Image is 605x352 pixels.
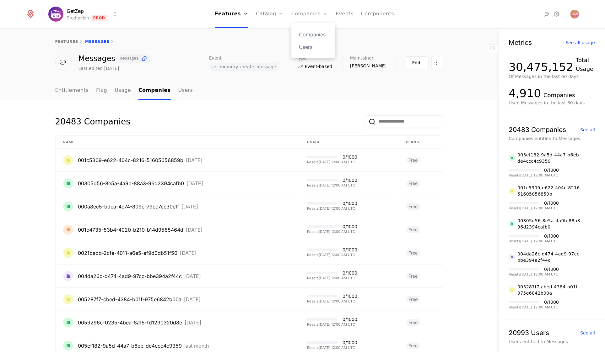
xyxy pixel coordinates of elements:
[544,234,559,238] div: 0 / 1000
[78,226,184,234] div: 001c4735-53b4-4020-b210-b14d9565464d
[509,174,559,177] div: Resets [DATE] 12:00 AM UTC
[307,207,357,210] div: Resets [DATE] 12:00 AM UTC
[299,43,328,51] a: Users
[570,10,579,18] button: Open user button
[580,331,595,335] div: See all
[580,128,595,132] div: See all
[343,201,357,206] div: 0 / 1000
[399,136,443,149] th: Plans
[343,155,357,159] div: 0 / 1000
[307,160,357,164] div: Resets [DATE] 12:00 AM UTC
[576,56,595,73] div: Total Usage
[343,294,357,298] div: 0 / 1000
[78,319,182,326] div: 0059296c-0235-4bea-8a15-fd1290320d8e
[544,300,559,304] div: 0 / 1000
[565,40,595,45] div: See all usage
[544,267,559,271] div: 0 / 1000
[343,248,357,252] div: 0 / 1000
[120,57,138,60] span: messages
[186,158,203,163] div: [DATE]
[78,342,182,349] div: 005ef182-9a5d-44a7-b6eb-de4ccc4c9359
[509,126,566,133] div: 20483 Companies
[406,319,420,326] span: Free
[67,15,89,21] div: Production
[299,31,328,38] a: Companies
[509,39,532,46] div: Metrics
[509,135,595,142] div: Companies entitled to Messages.
[185,343,209,348] div: last month
[63,248,73,258] img: 0021badd-2cfe-4011-a6e5-ef9d0db51f50
[78,249,178,257] div: 0021badd-2cfe-4011-a6e5-ef9d0db51f50
[96,81,107,100] a: Flag
[509,306,559,309] div: Resets [DATE] 12:00 AM UTC
[307,253,357,257] div: Resets [DATE] 12:00 AM UTC
[509,207,559,210] div: Resets [DATE] 12:00 AM UTC
[509,155,515,161] img: 005ef182-9a5d-44a7-b6eb-de4ccc4c9359
[543,10,550,18] a: Integrations
[509,339,595,345] div: Users entitled to Messages.
[543,91,575,100] div: Companies
[509,287,515,293] img: 005287f7-cbed-4384-b01f-975e6842b00a
[63,178,73,188] img: 00305d56-8e5a-4a9b-88a3-96d2394cafb0
[509,329,549,336] div: 20993 Users
[78,156,184,164] div: 001c5309-e622-404c-8216-51605056859b
[406,250,420,256] span: Free
[78,54,150,63] div: Messages
[78,296,182,303] div: 005287f7-cbed-4384-b01f-975e6842b00a
[56,136,300,149] th: Name
[343,271,357,275] div: 0 / 1000
[220,65,276,69] span: memory_create_message
[307,184,357,187] div: Resets [DATE] 12:00 AM UTC
[78,180,184,187] div: 00305d56-8e5a-4a9b-88a3-96d2394cafb0
[509,188,515,194] img: 001c5309-e622-404c-8216-51605056859b
[406,203,420,210] span: Free
[544,201,559,205] div: 0 / 1000
[307,276,357,280] div: Resets [DATE] 12:00 AM UTC
[182,204,198,209] div: [DATE]
[343,317,357,322] div: 0 / 1000
[350,63,386,69] span: [PERSON_NAME]
[67,7,84,15] span: GetZep
[431,56,443,69] button: Select action
[517,152,595,164] div: 005ef182-9a5d-44a7-b6eb-de4ccc4c9359
[48,7,63,22] img: GetZep
[63,225,73,235] img: 001c4735-53b4-4020-b210-b14d9565464d
[63,318,73,328] img: 0059296c-0235-4bea-8a15-fd1290320d8e
[307,300,357,303] div: Resets [DATE] 12:00 AM UTC
[180,250,197,255] div: [DATE]
[509,273,559,276] div: Resets [DATE] 12:00 AM UTC
[78,203,179,210] div: 000a8ec5-bdea-4e74-809e-79ec7ce30eff
[406,157,420,164] span: Free
[55,81,89,100] a: Entitlements
[187,181,203,186] div: [DATE]
[307,323,357,326] div: Resets [DATE] 12:00 AM UTC
[509,254,515,260] img: 004da26c-d474-4ad9-97cc-bbe394a2f44c
[343,340,357,345] div: 0 / 1000
[406,226,420,233] span: Free
[78,65,119,71] div: Last edited [DATE]
[184,297,201,302] div: [DATE]
[350,56,374,60] span: Maintainer
[517,251,595,263] div: 004da26c-d474-4ad9-97cc-bbe394a2f44c
[185,274,201,279] div: [DATE]
[517,284,595,296] div: 005287f7-cbed-4384-b01f-975e6842b00a
[209,56,222,60] span: Event
[55,81,193,100] ul: Choose Sub Page
[55,39,78,44] a: features
[138,81,171,100] a: Companies
[115,81,131,100] a: Usage
[185,320,202,325] div: [DATE]
[178,81,193,100] a: Users
[406,296,420,303] span: Free
[307,346,357,349] div: Resets [DATE] 12:00 AM UTC
[91,15,107,21] span: Prod
[300,136,398,149] th: Usage
[509,73,595,80] div: Of Messages in the last 60 days
[406,342,420,349] span: Free
[55,115,131,128] div: 20483 Companies
[517,218,595,230] div: 00305d56-8e5a-4a9b-88a3-96d2394cafb0
[509,221,515,227] img: 00305d56-8e5a-4a9b-88a3-96d2394cafb0
[413,60,421,66] div: Edit
[55,55,71,71] div: 💬
[343,224,357,229] div: 0 / 1000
